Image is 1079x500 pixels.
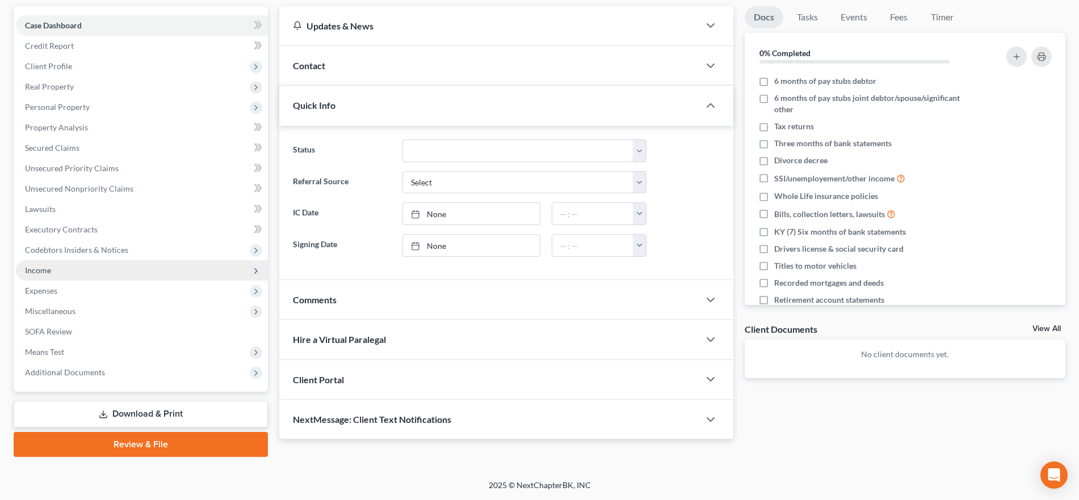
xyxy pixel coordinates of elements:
span: Unsecured Priority Claims [25,163,119,173]
input: -- : -- [552,203,633,224]
label: Status [287,139,397,162]
span: KY (7) Six months of bank statements [774,226,906,238]
a: Credit Report [16,36,268,56]
span: Tax returns [774,121,814,132]
label: Signing Date [287,234,397,257]
span: 6 months of pay stubs debtor [774,75,876,87]
span: Client Portal [293,374,344,385]
span: Additional Documents [25,367,105,377]
a: Events [832,6,876,28]
span: Credit Report [25,41,74,50]
a: None [403,235,540,256]
span: Codebtors Insiders & Notices [25,245,128,255]
a: Lawsuits [16,199,268,219]
span: Executory Contracts [25,224,98,234]
span: Unsecured Nonpriority Claims [25,184,133,193]
strong: 0% Completed [759,48,811,58]
span: Three months of bank statements [774,138,892,149]
span: Drivers license & social security card [774,243,904,255]
span: Divorce decree [774,155,828,166]
span: NextMessage: Client Text Notifications [293,414,451,425]
span: Quick Info [293,100,335,111]
a: Secured Claims [16,138,268,158]
span: Client Profile [25,61,72,71]
p: No client documents yet. [754,349,1056,360]
a: Unsecured Nonpriority Claims [16,179,268,199]
span: Real Property [25,82,74,91]
a: Timer [922,6,963,28]
span: SSI/unemployement/other income [774,173,895,184]
input: -- : -- [552,235,633,256]
label: IC Date [287,202,397,225]
a: Fees [881,6,917,28]
a: SOFA Review [16,321,268,342]
span: Secured Claims [25,143,79,152]
div: Open Intercom Messenger [1040,461,1068,489]
a: Case Dashboard [16,15,268,36]
span: Hire a Virtual Paralegal [293,334,386,345]
span: SOFA Review [25,327,72,336]
div: 2025 © NextChapterBK, INC [216,480,863,500]
span: Recorded mortgages and deeds [774,277,884,289]
a: None [403,203,540,224]
span: Contact [293,60,325,71]
span: Miscellaneous [25,306,75,316]
span: Property Analysis [25,122,88,132]
label: Referral Source [287,171,397,194]
span: Case Dashboard [25,20,82,30]
div: Client Documents [745,323,817,335]
span: Personal Property [25,102,90,112]
span: 6 months of pay stubs joint debtor/spouse/significant other [774,92,976,115]
span: Income [25,265,51,275]
span: Bills, collection letters, lawsuits [774,209,885,220]
a: Unsecured Priority Claims [16,158,268,179]
a: Executory Contracts [16,219,268,240]
div: Updates & News [293,20,685,32]
span: Comments [293,294,337,305]
a: Property Analysis [16,117,268,138]
span: Expenses [25,286,57,295]
a: Review & File [14,432,268,457]
span: Titles to motor vehicles [774,260,857,272]
span: Means Test [25,347,64,357]
a: View All [1032,325,1061,333]
a: Download & Print [14,401,268,427]
span: Whole Life insurance policies [774,190,878,202]
a: Tasks [788,6,827,28]
span: Retirement account statements [774,294,884,306]
a: Docs [745,6,783,28]
span: Lawsuits [25,204,56,214]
